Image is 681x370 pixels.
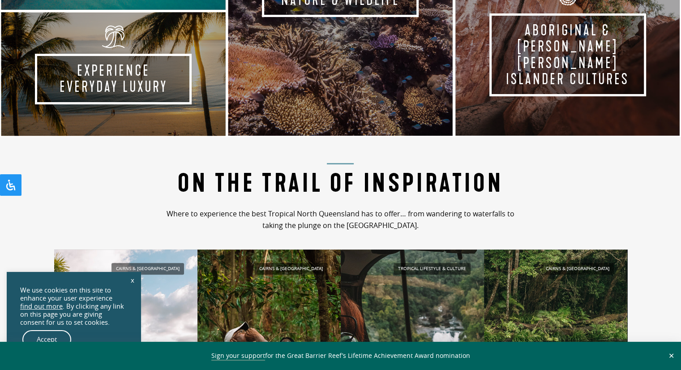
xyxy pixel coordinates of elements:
span: for the Great Barrier Reef’s Lifetime Achievement Award nomination [211,351,470,361]
a: x [126,270,139,290]
a: Accept [22,330,71,349]
a: find out more [20,302,63,310]
a: Sign your support [211,351,265,361]
div: We use cookies on this site to enhance your user experience . By clicking any link on this page y... [20,286,128,327]
button: Close [666,352,677,360]
svg: Open Accessibility Panel [5,180,16,190]
h2: On the Trail of Inspiration [158,163,523,198]
p: Where to experience the best Tropical North Queensland has to offer… from wandering to waterfalls... [158,208,523,232]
